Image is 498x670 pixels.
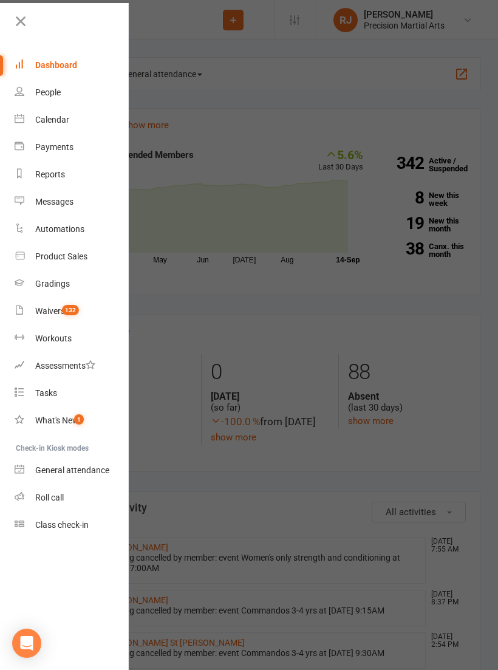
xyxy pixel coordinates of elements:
a: Calendar [15,106,129,134]
div: General attendance [35,465,109,475]
div: Waivers [35,306,65,316]
div: Dashboard [35,60,77,70]
div: People [35,87,61,97]
a: Class kiosk mode [15,511,129,539]
div: What's New [35,415,79,425]
div: Gradings [35,279,70,289]
div: Workouts [35,333,72,343]
a: Workouts [15,325,129,352]
div: Calendar [35,115,69,125]
a: Automations [15,216,129,243]
a: Roll call [15,484,129,511]
div: Assessments [35,361,95,371]
div: Open Intercom Messenger [12,629,41,658]
div: Reports [35,169,65,179]
a: Product Sales [15,243,129,270]
div: Roll call [35,493,64,502]
a: Dashboard [15,52,129,79]
a: What's New1 [15,407,129,434]
a: Messages [15,188,129,216]
a: Gradings [15,270,129,298]
div: Product Sales [35,251,87,261]
div: Automations [35,224,84,234]
span: 1 [74,414,84,425]
a: Tasks [15,380,129,407]
a: People [15,79,129,106]
a: Waivers 132 [15,298,129,325]
div: Payments [35,142,73,152]
a: General attendance kiosk mode [15,457,129,484]
div: Tasks [35,388,57,398]
a: Payments [15,134,129,161]
div: Messages [35,197,73,207]
a: Assessments [15,352,129,380]
span: 132 [62,305,79,315]
div: Class check-in [35,520,89,530]
a: Reports [15,161,129,188]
